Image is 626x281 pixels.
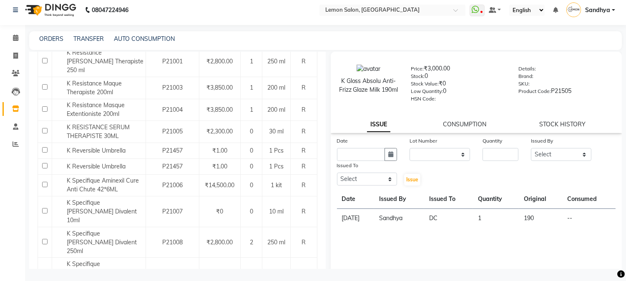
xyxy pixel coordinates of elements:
[562,190,616,209] th: Consumed
[162,58,183,65] span: P21001
[73,35,104,43] a: TRANSFER
[162,208,183,215] span: P21007
[162,163,183,170] span: P21457
[162,128,183,135] span: P21005
[374,190,424,209] th: Issued By
[562,209,616,228] td: --
[411,88,443,95] label: Low Quantity:
[67,101,125,118] span: K Resistance Masque Extentioniste 200ml
[411,80,439,88] label: Stock Value:
[212,147,227,154] span: ₹1.00
[162,84,183,91] span: P21003
[216,208,223,215] span: ₹0
[39,35,63,43] a: ORDERS
[539,120,586,128] a: STOCK HISTORY
[114,35,175,43] a: AUTO CONSUMPTION
[518,73,533,80] label: Brand:
[302,106,306,113] span: R
[250,181,253,189] span: 0
[250,238,253,246] span: 2
[206,84,233,91] span: ₹3,850.00
[206,128,233,135] span: ₹2,300.00
[250,128,253,135] span: 0
[337,137,348,145] label: Date
[250,58,253,65] span: 1
[339,77,398,94] div: K Gloss Absolu Anti-Frizz Glaze Milk 190ml
[67,199,137,224] span: K Specifique [PERSON_NAME] Divalent 10ml
[404,174,420,186] button: Issue
[337,190,375,209] th: Date
[162,238,183,246] span: P21008
[302,181,306,189] span: R
[302,84,306,91] span: R
[250,106,253,113] span: 1
[411,95,436,103] label: HSN Code:
[483,137,502,145] label: Quantity
[411,87,506,98] div: 0
[374,209,424,228] td: Sandhya
[302,58,306,65] span: R
[302,238,306,246] span: R
[250,84,253,91] span: 1
[411,79,506,91] div: ₹0
[424,209,473,228] td: DC
[518,65,536,73] label: Details:
[67,177,139,193] span: K Specifique Aminexil Cure Anti Chute 42*6ML
[566,3,581,17] img: Sandhya
[67,80,122,96] span: K Resistance Maque Therapiste 200ml
[518,87,613,98] div: P21505
[269,208,284,215] span: 10 ml
[531,137,553,145] label: Issued By
[206,106,233,113] span: ₹3,850.00
[269,163,284,170] span: 1 Pcs
[367,117,390,132] a: ISSUE
[411,64,506,76] div: ₹3,000.00
[250,147,253,154] span: 0
[269,128,284,135] span: 30 ml
[357,65,380,73] img: avatar
[271,181,282,189] span: 1 kit
[411,72,506,83] div: 0
[411,65,424,73] label: Price:
[473,209,519,228] td: 1
[302,128,306,135] span: R
[410,137,437,145] label: Lot Number
[162,106,183,113] span: P21004
[67,147,126,154] span: K Reversible Umbrella
[212,163,227,170] span: ₹1.00
[337,209,375,228] td: [DATE]
[473,190,519,209] th: Quantity
[67,123,130,140] span: K RESISTANCE SERUM THERAPISTE 30ML
[267,58,285,65] span: 250 ml
[269,147,284,154] span: 1 Pcs
[406,176,418,183] span: Issue
[302,163,306,170] span: R
[267,238,285,246] span: 250 ml
[519,190,563,209] th: Original
[302,208,306,215] span: R
[250,208,253,215] span: 0
[518,80,530,88] label: SKU:
[206,238,233,246] span: ₹2,800.00
[267,84,285,91] span: 200 ml
[67,230,137,255] span: K Specifique [PERSON_NAME] Divalent 250ml
[424,190,473,209] th: Issued To
[162,181,183,189] span: P21006
[67,49,143,74] span: K Resistance [PERSON_NAME] Therapiste 250 ml
[519,209,563,228] td: 190
[518,88,551,95] label: Product Code:
[206,58,233,65] span: ₹2,800.00
[67,163,126,170] span: K Reversible Umbrella
[250,163,253,170] span: 0
[337,162,359,169] label: Issued To
[411,73,425,80] label: Stock:
[267,106,285,113] span: 200 ml
[302,147,306,154] span: R
[585,6,610,15] span: Sandhya
[162,147,183,154] span: P21457
[205,181,234,189] span: ₹14,500.00
[443,120,486,128] a: CONSUMPTION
